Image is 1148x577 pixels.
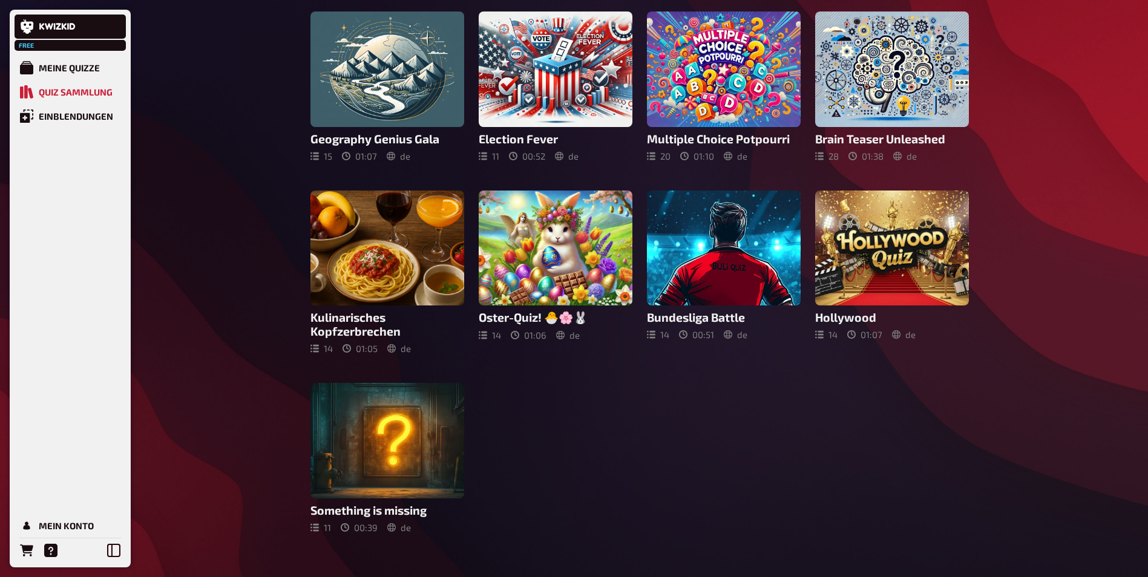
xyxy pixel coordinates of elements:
a: Hilfe [39,538,63,562]
h3: Bundesliga Battle [647,310,801,324]
h3: Geography Genius Gala [310,132,464,146]
div: de [893,151,917,161]
div: 14 [815,329,838,340]
div: 28 [815,151,839,161]
div: de [387,522,411,533]
div: 14 [479,330,501,341]
div: Mein Konto [39,520,94,531]
div: 11 [479,151,499,161]
a: Bundesliga Battle1400:51de [647,191,801,354]
div: Meine Quizze [39,62,100,73]
h3: Election Fever [479,132,632,146]
a: Meine Quizze [15,56,126,80]
a: Brain Teaser Unleashed2801:38de [815,11,969,161]
a: Hollywood1401:07de [815,191,969,354]
a: Multiple Choice Potpourri2001:10de [647,11,801,161]
h3: Kulinarisches Kopfzerbrechen [310,310,464,338]
div: Quiz Sammlung [39,86,113,97]
a: Geography Genius Gala1501:07de [310,11,464,161]
div: 00 : 51 [679,329,714,340]
a: Einblendungen [15,104,126,128]
div: de [555,151,579,161]
a: Kulinarisches Kopfzerbrechen1401:05de [310,191,464,354]
h3: Oster-Quiz! 🐣🌸🐰 [479,310,632,325]
div: 01 : 07 [342,151,377,161]
div: Einblendungen [39,111,113,122]
h3: Hollywood [815,310,969,324]
div: de [387,343,411,354]
a: Mein Konto [15,513,126,538]
div: 14 [310,343,333,354]
h3: Something is missing [310,503,464,517]
a: Oster-Quiz! 🐣🌸🐰1401:06de [479,191,632,354]
div: 01 : 06 [511,330,546,341]
a: Something is missing1100:39de [310,383,464,533]
div: de [387,151,410,161]
div: 11 [310,522,331,533]
div: 01 : 05 [343,343,378,354]
span: Free [16,42,38,49]
a: Bestellungen [15,538,39,562]
div: 14 [647,329,669,340]
div: de [556,330,580,341]
div: 00 : 39 [341,522,378,533]
div: de [892,329,916,340]
div: 15 [310,151,332,161]
h3: Multiple Choice Potpourri [647,132,801,146]
div: 01 : 07 [847,329,882,340]
div: 01 : 10 [680,151,714,161]
h3: Brain Teaser Unleashed [815,132,969,146]
a: Election Fever1100:52de [479,11,632,161]
div: de [724,329,747,340]
div: 01 : 38 [848,151,884,161]
div: 00 : 52 [509,151,545,161]
div: 20 [647,151,671,161]
a: Quiz Sammlung [15,80,126,104]
div: de [724,151,747,161]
